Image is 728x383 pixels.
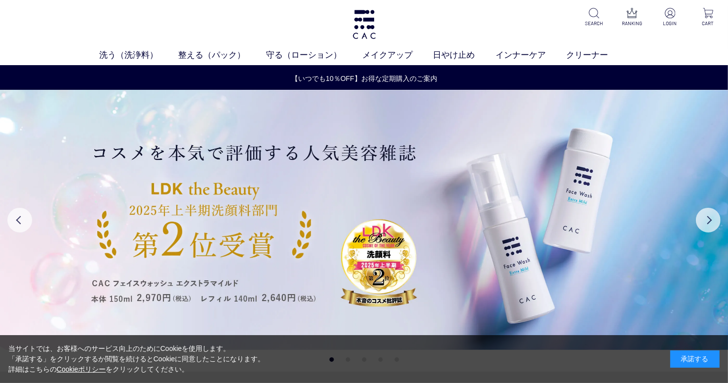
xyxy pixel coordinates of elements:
p: LOGIN [658,20,682,27]
a: Cookieポリシー [57,365,106,373]
div: 承諾する [670,350,720,368]
a: CART [696,8,720,27]
img: logo [351,10,377,39]
a: 洗う（洗浄料） [99,49,179,61]
a: 守る（ローション） [266,49,362,61]
a: 整える（パック） [178,49,266,61]
a: 【いつでも10％OFF】お得な定期購入のご案内 [0,74,728,84]
button: Previous [7,208,32,232]
a: LOGIN [658,8,682,27]
p: SEARCH [582,20,606,27]
p: CART [696,20,720,27]
button: Next [696,208,721,232]
a: クリーナー [567,49,629,61]
a: インナーケア [496,49,567,61]
p: RANKING [620,20,644,27]
a: RANKING [620,8,644,27]
a: SEARCH [582,8,606,27]
a: メイクアップ [362,49,433,61]
div: 当サイトでは、お客様へのサービス向上のためにCookieを使用します。 「承諾する」をクリックするか閲覧を続けるとCookieに同意したことになります。 詳細はこちらの をクリックしてください。 [8,344,265,375]
a: 日やけ止め [433,49,496,61]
